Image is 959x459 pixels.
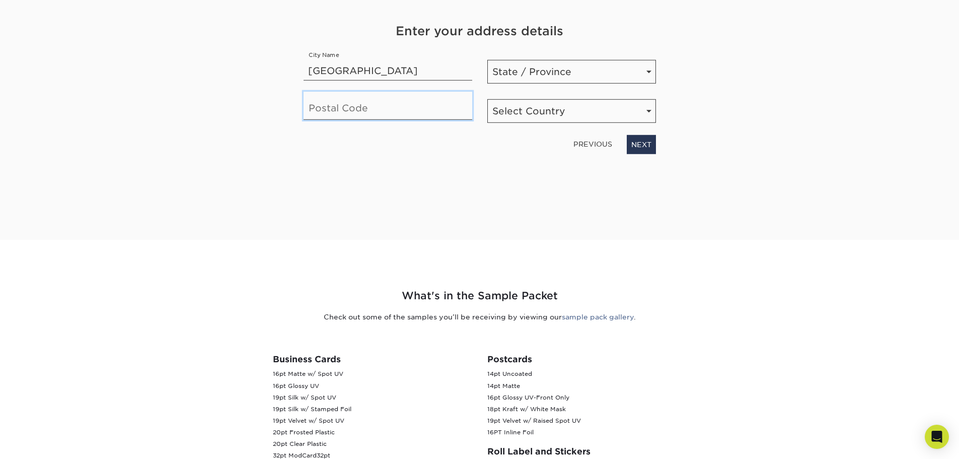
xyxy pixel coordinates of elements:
[487,354,687,364] h3: Postcards
[569,136,616,152] a: PREVIOUS
[304,22,656,40] h4: Enter your address details
[185,312,774,322] p: Check out some of the samples you’ll be receiving by viewing our .
[185,288,774,304] h2: What's in the Sample Packet
[627,135,656,154] a: NEXT
[273,354,472,364] h3: Business Cards
[562,313,634,321] a: sample pack gallery
[487,368,687,438] p: 14pt Uncoated 14pt Matte 16pt Glossy UV-Front Only 18pt Kraft w/ White Mask 19pt Velvet w/ Raised...
[925,425,949,449] div: Open Intercom Messenger
[487,446,687,456] h3: Roll Label and Stickers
